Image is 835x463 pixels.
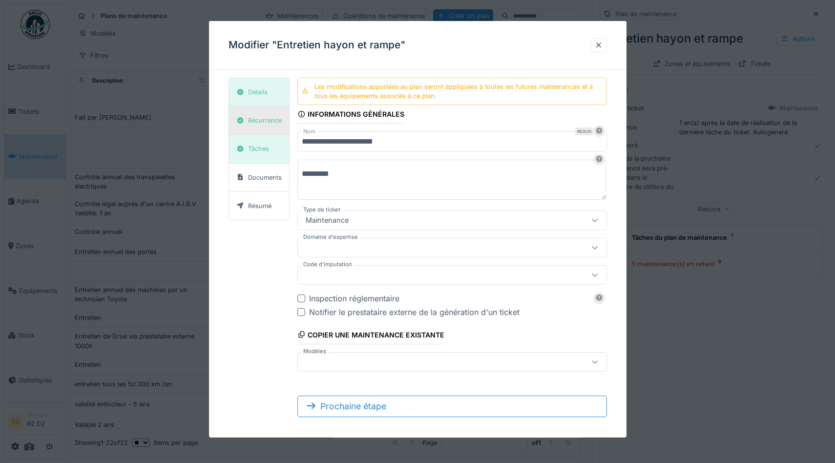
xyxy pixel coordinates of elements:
label: Nom [301,127,317,136]
label: Type de ticket [301,205,342,213]
div: Prochaine étape [297,395,607,417]
div: Détails [248,87,268,97]
h3: Modifier "Entretien hayon et rampe" [229,39,405,51]
div: Documents [248,172,282,182]
div: Maintenance [302,214,353,225]
label: Code d'imputation [301,260,354,268]
label: Modèles [301,347,328,355]
div: Résumé [248,201,271,210]
div: Tâches [248,144,269,153]
div: Notifier le prestataire externe de la génération d'un ticket [309,306,607,317]
div: Les modifications apportées au plan seront appliquées à toutes les futures maintenances et à tous... [314,82,603,101]
div: Informations générales [297,107,405,124]
div: Copier une maintenance existante [297,327,445,344]
div: Requis [575,127,593,135]
div: Inspection réglementaire [309,292,607,304]
label: Domaine d'expertise [301,232,360,241]
div: Récurrence [248,116,282,125]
